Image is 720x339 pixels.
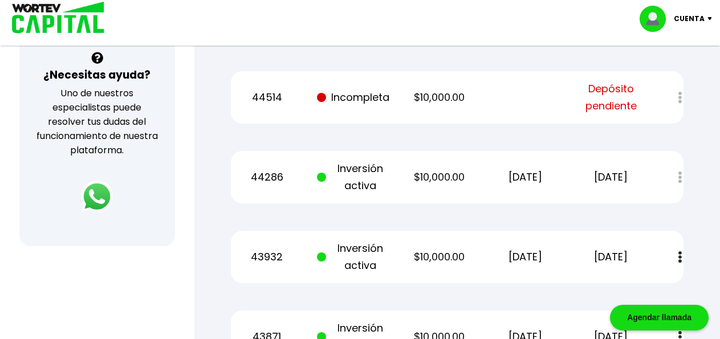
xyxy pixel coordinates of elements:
[403,169,475,186] p: $10,000.00
[403,89,475,106] p: $10,000.00
[231,89,303,106] p: 44514
[231,248,303,266] p: 43932
[674,10,705,27] p: Cuenta
[489,248,562,266] p: [DATE]
[403,248,475,266] p: $10,000.00
[640,6,674,32] img: profile-image
[81,181,113,213] img: logos_whatsapp-icon.242b2217.svg
[705,17,720,21] img: icon-down
[34,86,160,157] p: Uno de nuestros especialistas puede resolver tus dudas del funcionamiento de nuestra plataforma.
[489,169,562,186] p: [DATE]
[43,67,150,83] h3: ¿Necesitas ayuda?
[317,89,389,106] p: Incompleta
[317,160,389,194] p: Inversión activa
[317,240,389,274] p: Inversión activa
[231,169,303,186] p: 44286
[575,80,648,115] span: Depósito pendiente
[575,248,647,266] p: [DATE]
[610,305,709,330] div: Agendar llamada
[575,169,647,186] p: [DATE]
